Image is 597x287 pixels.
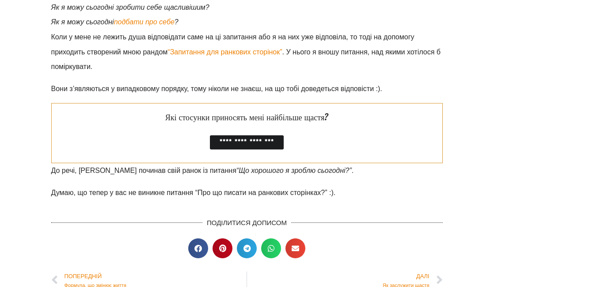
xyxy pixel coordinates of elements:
span: Далі [383,272,430,281]
p: Думаю, що тепер у вас не виникне питання “Про що писати на ранкових сторінках?” :). [51,185,443,200]
span: Попередній [65,272,126,281]
h2: Які стосунки приносять мені найбільше щастя? [65,112,429,122]
em: Як я можу сьогодні зробити себе щасливішим? [51,4,209,11]
span: ПОДІЛИТИСЯ ДОПИСОМ [207,219,287,226]
a: “Запитання для ранкових сторінок” [167,48,282,56]
p: До речі, [PERSON_NAME] починав свій ранок із питання . [51,163,443,178]
div: Поділитися на facebook [188,238,208,258]
em: Як я можу сьогодні ? [51,18,179,26]
p: Вони з’являються у випадковому порядку, тому ніколи не знаєш, на що тобі доведеться відповісти :). [51,81,443,96]
div: Поділитися на pinterest [213,238,232,258]
div: Поділитися на telegram [237,238,257,258]
a: подбати про себе [114,18,175,26]
em: “Що хорошого я зроблю сьогодні?” [236,167,352,174]
div: Поділитися на whatsapp [261,238,281,258]
div: Поділитися на email [285,238,305,258]
p: Коли у мене не лежить душа відповідати саме на ці запитання або я на них уже відповіла, то тоді н... [51,30,443,74]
